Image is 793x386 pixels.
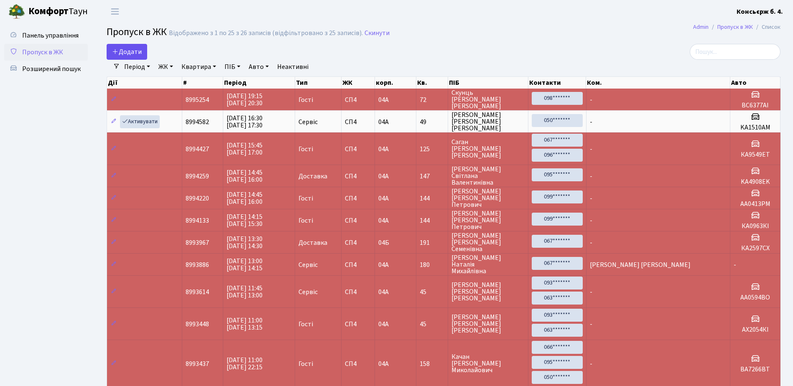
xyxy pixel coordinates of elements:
[451,89,525,109] span: Скунць [PERSON_NAME] [PERSON_NAME]
[107,25,167,39] span: Пропуск в ЖК
[734,244,777,252] h5: КА2597СХ
[345,146,371,152] span: СП4
[22,64,81,74] span: Розширений пошук
[169,29,363,37] div: Відображено з 1 по 25 з 26 записів (відфільтровано з 25 записів).
[186,172,209,181] span: 8994259
[345,262,371,268] span: СП4
[365,29,390,37] a: Скинути
[681,18,793,36] nav: breadcrumb
[734,200,777,208] h5: АА0413РМ
[298,239,327,246] span: Доставка
[186,117,209,127] span: 8994582
[420,146,444,152] span: 125
[378,145,389,154] span: 04А
[298,173,327,180] span: Доставка
[298,96,313,103] span: Гості
[342,77,375,89] th: ЖК
[590,320,592,329] span: -
[420,321,444,328] span: 45
[378,117,389,127] span: 04А
[221,60,244,74] a: ПІБ
[345,119,371,125] span: СП4
[227,256,263,273] span: [DATE] 13:00 [DATE] 14:15
[22,31,79,40] span: Панель управління
[420,262,444,268] span: 180
[345,321,371,328] span: СП4
[448,77,528,89] th: ПІБ
[186,95,209,104] span: 8995254
[451,314,525,334] span: [PERSON_NAME] [PERSON_NAME] [PERSON_NAME]
[186,260,209,269] span: 8993886
[121,60,153,74] a: Період
[4,61,88,77] a: Розширений пошук
[186,216,209,225] span: 8994133
[186,194,209,203] span: 8994220
[420,217,444,224] span: 144
[345,173,371,180] span: СП4
[378,359,389,368] span: 04А
[227,114,263,130] span: [DATE] 16:30 [DATE] 17:30
[451,210,525,230] span: [PERSON_NAME] [PERSON_NAME] Петрович
[590,117,592,127] span: -
[295,77,342,89] th: Тип
[734,260,736,269] span: -
[28,5,69,18] b: Комфорт
[734,294,777,302] h5: АА0594ВО
[590,145,592,154] span: -
[345,361,371,367] span: СП4
[227,141,263,157] span: [DATE] 15:45 [DATE] 17:00
[420,361,444,367] span: 158
[182,77,223,89] th: #
[420,239,444,246] span: 191
[227,190,263,206] span: [DATE] 14:45 [DATE] 16:00
[4,27,88,44] a: Панель управління
[378,238,389,247] span: 04Б
[186,145,209,154] span: 8994427
[378,172,389,181] span: 04А
[223,77,295,89] th: Період
[345,239,371,246] span: СП4
[298,289,318,295] span: Сервіс
[378,287,389,297] span: 04А
[227,91,263,108] span: [DATE] 19:15 [DATE] 20:30
[22,48,63,57] span: Пропуск в ЖК
[186,238,209,247] span: 8993967
[4,44,88,61] a: Пропуск в ЖК
[8,3,25,20] img: logo.png
[590,359,592,368] span: -
[590,172,592,181] span: -
[590,216,592,225] span: -
[120,115,160,128] a: Активувати
[298,195,313,202] span: Гості
[416,77,448,89] th: Кв.
[420,289,444,295] span: 45
[227,168,263,184] span: [DATE] 14:45 [DATE] 16:00
[528,77,586,89] th: Контакти
[298,262,318,268] span: Сервіс
[298,146,313,152] span: Гості
[717,23,753,31] a: Пропуск в ЖК
[186,320,209,329] span: 8993448
[451,353,525,373] span: Качан [PERSON_NAME] Миколайович
[734,222,777,230] h5: КА0963КІ
[586,77,730,89] th: Ком.
[245,60,272,74] a: Авто
[345,289,371,295] span: СП4
[274,60,312,74] a: Неактивні
[107,77,182,89] th: Дії
[186,287,209,297] span: 8993614
[590,287,592,297] span: -
[590,260,691,269] span: [PERSON_NAME] [PERSON_NAME]
[298,217,313,224] span: Гості
[451,166,525,186] span: [PERSON_NAME] Світлана Валентинівна
[734,326,777,334] h5: AХ2054КІ
[378,95,389,104] span: 04А
[155,60,176,74] a: ЖК
[298,361,313,367] span: Гості
[690,44,780,60] input: Пошук...
[420,195,444,202] span: 144
[227,356,263,372] span: [DATE] 11:00 [DATE] 22:15
[734,178,777,186] h5: KA4908EK
[420,119,444,125] span: 49
[375,77,416,89] th: корп.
